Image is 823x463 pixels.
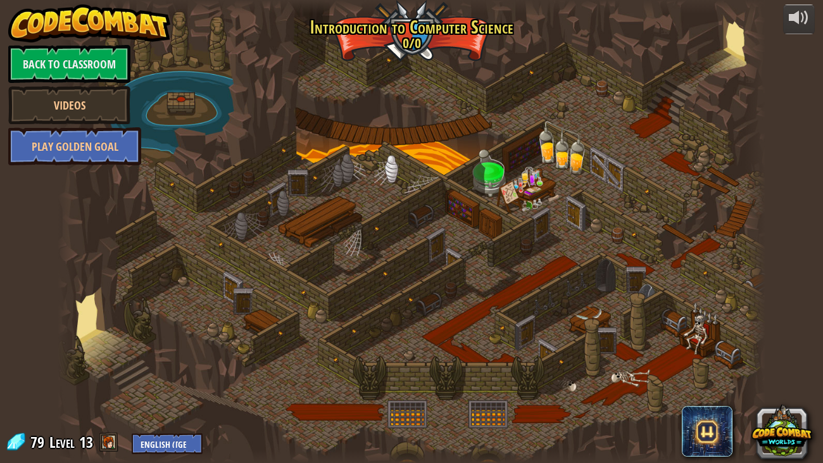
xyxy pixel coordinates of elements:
[783,4,815,34] button: Adjust volume
[30,432,48,452] span: 79
[79,432,93,452] span: 13
[49,432,75,453] span: Level
[8,127,141,165] a: Play Golden Goal
[8,45,130,83] a: Back to Classroom
[8,4,170,42] img: CodeCombat - Learn how to code by playing a game
[8,86,130,124] a: Videos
